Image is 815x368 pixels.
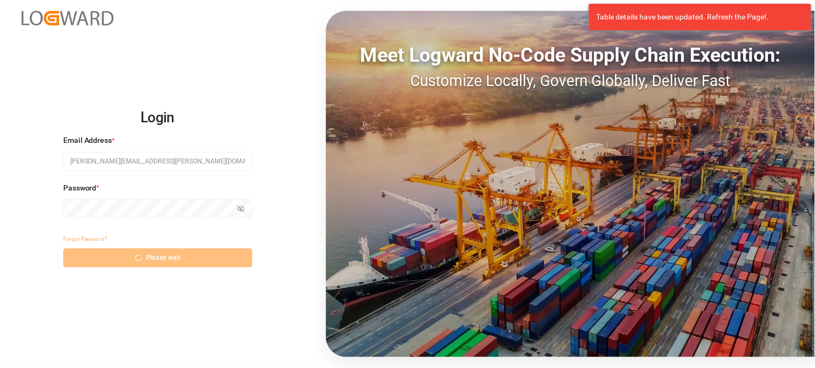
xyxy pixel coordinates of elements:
h2: Login [63,101,252,135]
span: Email Address [63,135,112,146]
input: Enter your email [63,152,252,171]
div: Table details have been updated. Refresh the Page!. [597,11,796,23]
span: Password [63,182,97,194]
img: Logward_new_orange.png [22,11,113,25]
div: Meet Logward No-Code Supply Chain Execution: [326,41,815,70]
div: Customize Locally, Govern Globally, Deliver Fast [326,70,815,93]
